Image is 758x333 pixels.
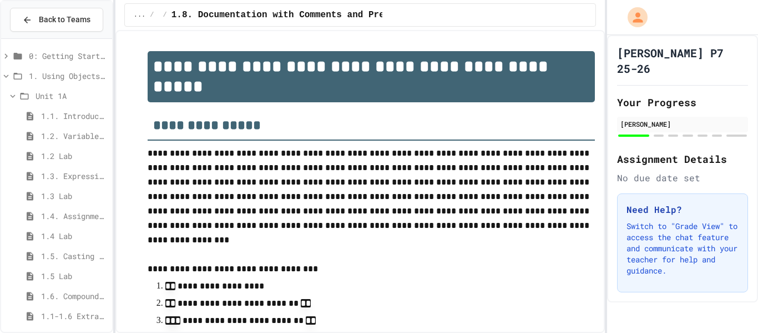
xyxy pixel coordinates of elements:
p: Switch to "Grade View" to access the chat feature and communicate with your teacher for help and ... [626,221,739,276]
span: / [150,11,154,19]
span: 0: Getting Started [29,50,108,62]
div: My Account [616,4,650,30]
span: ... [134,11,146,19]
div: No due date set [617,171,748,185]
button: Back to Teams [10,8,103,32]
h2: Assignment Details [617,151,748,167]
span: 1.2 Lab [41,150,108,162]
span: / [163,11,167,19]
span: 1.4 Lab [41,230,108,242]
span: Back to Teams [39,14,90,26]
span: 1.8. Documentation with Comments and Preconditions [171,8,438,22]
h1: [PERSON_NAME] P7 25-26 [617,45,748,76]
span: Unit 1A [36,90,108,102]
div: [PERSON_NAME] [620,119,745,129]
span: 1.2. Variables and Data Types [41,130,108,142]
span: 1.1. Introduction to Algorithms, Programming, and Compilers [41,110,108,122]
span: 1.3. Expressions and Output [New] [41,170,108,182]
span: 1.4. Assignment and Input [41,210,108,222]
span: 1.5 Lab [41,270,108,282]
h3: Need Help? [626,203,739,216]
span: 1.6. Compound Assignment Operators [41,290,108,302]
span: 1.3 Lab [41,190,108,202]
h2: Your Progress [617,95,748,110]
span: 1.5. Casting and Ranges of Values [41,250,108,262]
span: 1.1-1.6 Extra Coding Practice [41,310,108,322]
span: 1. Using Objects and Methods [29,70,108,82]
